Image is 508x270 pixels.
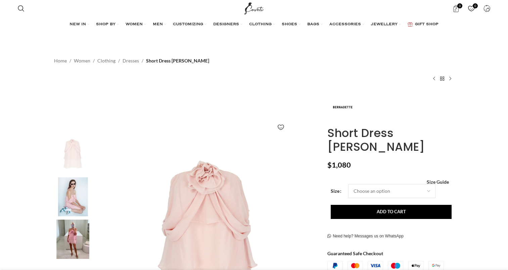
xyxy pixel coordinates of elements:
span: CLOTHING [249,22,272,27]
span: GIFT SHOP [415,22,438,27]
a: ACCESSORIES [329,18,364,31]
a: Dresses [123,57,139,64]
span: 0 [457,3,462,8]
span: MEN [153,22,163,27]
a: JEWELLERY [371,18,401,31]
a: 0 [449,2,463,15]
span: JEWELLERY [371,22,398,27]
span: BAGS [307,22,319,27]
a: BAGS [307,18,323,31]
a: DESIGNERS [213,18,242,31]
a: 0 [464,2,478,15]
span: $ [327,161,332,169]
label: Size [331,187,341,195]
span: Short Dress [PERSON_NAME] [146,57,209,64]
bdi: 1,080 [327,161,351,169]
a: Next product [446,75,454,83]
a: Search [14,2,28,15]
a: Home [54,57,67,64]
span: 0 [473,3,478,8]
div: My Wishlist [464,2,478,15]
h1: Short Dress [PERSON_NAME] [327,126,454,154]
span: NEW IN [70,22,86,27]
a: SHOES [282,18,301,31]
span: SHOP BY [96,22,116,27]
img: Bernadette dress [52,177,93,217]
a: GIFT SHOP [408,18,438,31]
img: GiftBag [408,22,413,27]
a: Previous product [430,75,438,83]
a: SHOP BY [96,18,119,31]
span: CUSTOMIZING [173,22,203,27]
span: WOMEN [126,22,143,27]
nav: Breadcrumb [54,57,209,64]
a: Need help? Messages us on WhatsApp [327,234,404,239]
div: Main navigation [14,18,494,31]
img: Bernadette [327,93,358,123]
a: MEN [153,18,166,31]
a: NEW IN [70,18,89,31]
span: ACCESSORIES [329,22,361,27]
a: CLOTHING [249,18,275,31]
a: Women [74,57,90,64]
img: Bernadette Short Dress Henry [52,135,93,174]
img: Bernadette dresses [52,220,93,259]
button: Add to cart [331,205,452,219]
a: Site logo [243,5,265,11]
a: WOMEN [126,18,146,31]
span: DESIGNERS [213,22,239,27]
strong: Guaranteed Safe Checkout [327,251,383,256]
a: CUSTOMIZING [173,18,206,31]
a: Clothing [97,57,116,64]
span: SHOES [282,22,297,27]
